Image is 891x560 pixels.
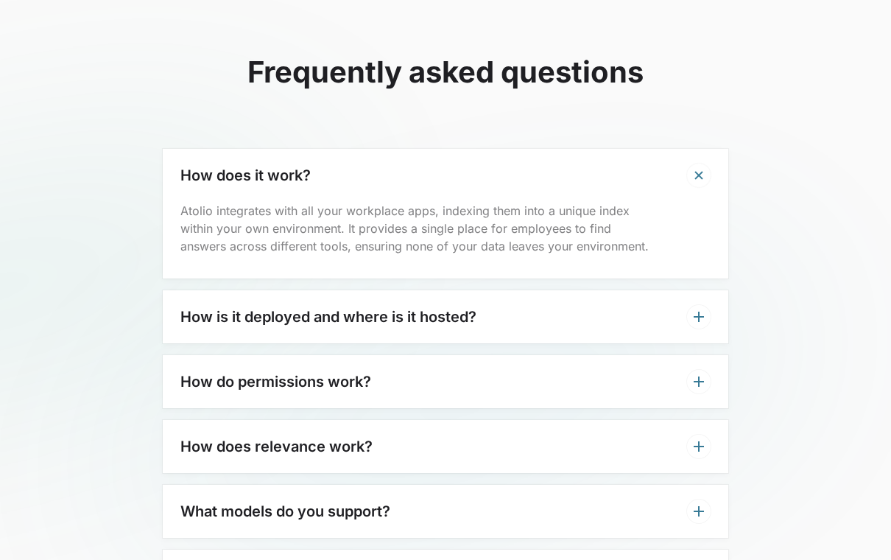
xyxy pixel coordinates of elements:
[180,374,371,391] h3: How do permissions work?
[180,167,311,185] h3: How does it work?
[163,55,728,91] h2: Frequently asked questions
[180,503,390,521] h3: What models do you support?
[180,438,373,456] h3: How does relevance work?
[180,309,476,326] h3: How is it deployed and where is it hosted?
[817,489,891,560] iframe: Chat Widget
[180,203,711,256] p: Atolio integrates with all your workplace apps, indexing them into a unique index within your own...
